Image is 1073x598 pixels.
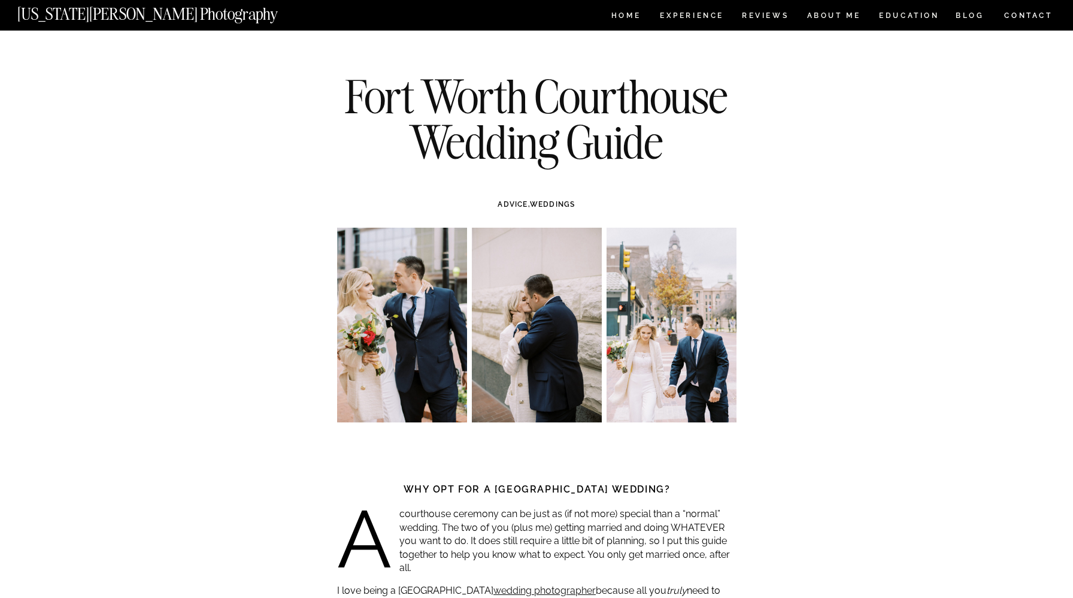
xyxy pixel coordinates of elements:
[660,12,723,22] a: Experience
[530,200,575,209] a: WEDDINGS
[878,12,941,22] a: EDUCATION
[404,484,671,495] strong: Why opt for a [GEOGRAPHIC_DATA] wedding?
[1004,9,1053,22] a: CONTACT
[337,228,467,422] img: Tarrant county courthouse wedding photographer
[807,12,861,22] a: ABOUT ME
[498,200,528,209] a: ADVICE
[319,74,754,164] h1: Fort Worth Courthouse Wedding Guide
[956,12,984,22] a: BLOG
[493,585,596,596] a: wedding photographer
[609,12,643,22] a: HOME
[362,199,711,210] h3: ,
[337,508,736,575] p: A courthouse ceremony can be just as (if not more) special than a “normal” wedding. The two of yo...
[607,228,736,422] img: Fort Worth wedding
[17,6,318,16] a: [US_STATE][PERSON_NAME] Photography
[742,12,787,22] a: REVIEWS
[472,228,602,422] img: Texas courthouse wedding
[666,585,687,596] em: truly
